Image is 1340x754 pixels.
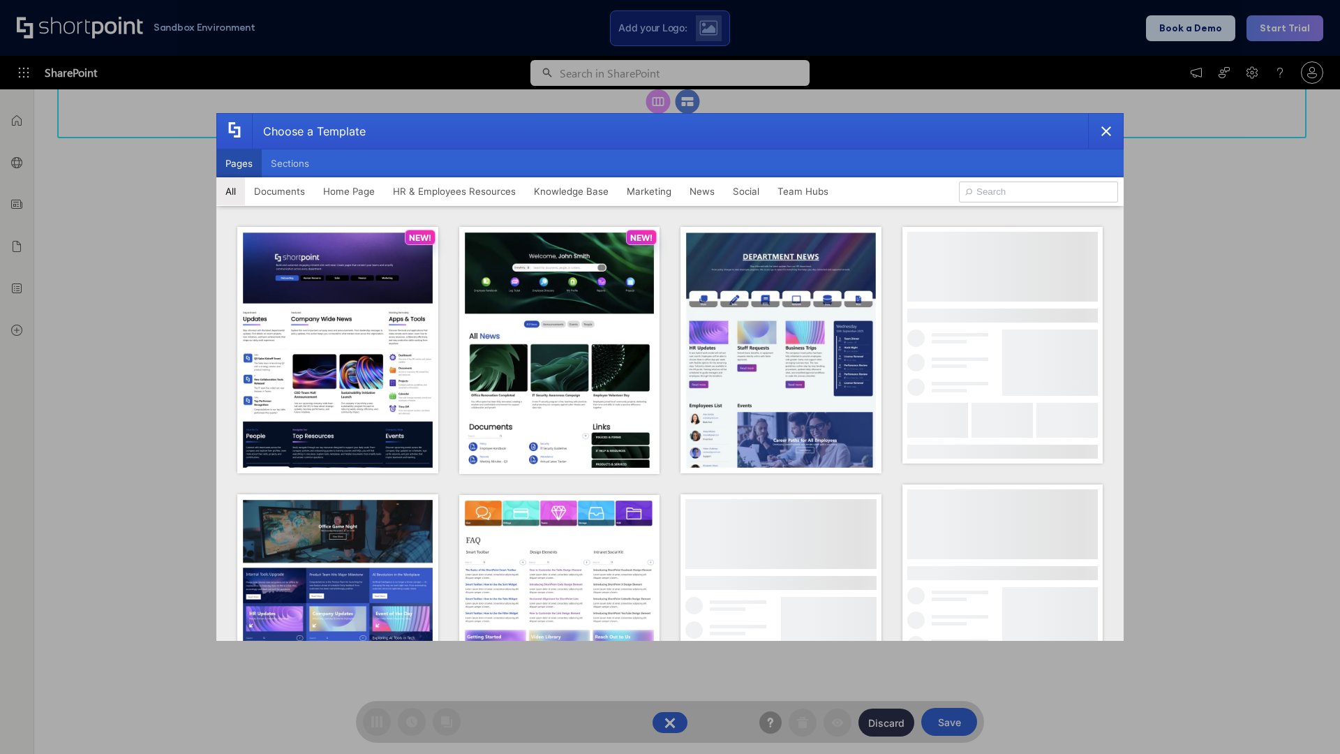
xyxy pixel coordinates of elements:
iframe: Chat Widget [1270,687,1340,754]
button: Team Hubs [768,177,837,205]
div: Choose a Template [252,114,366,149]
button: Documents [245,177,314,205]
button: All [216,177,245,205]
p: NEW! [409,232,431,243]
input: Search [959,182,1118,202]
button: Knowledge Base [525,177,618,205]
button: Social [724,177,768,205]
button: HR & Employees Resources [384,177,525,205]
div: template selector [216,113,1124,641]
button: Pages [216,149,262,177]
button: Sections [262,149,318,177]
button: Marketing [618,177,680,205]
button: Home Page [314,177,384,205]
p: NEW! [630,232,653,243]
button: News [680,177,724,205]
